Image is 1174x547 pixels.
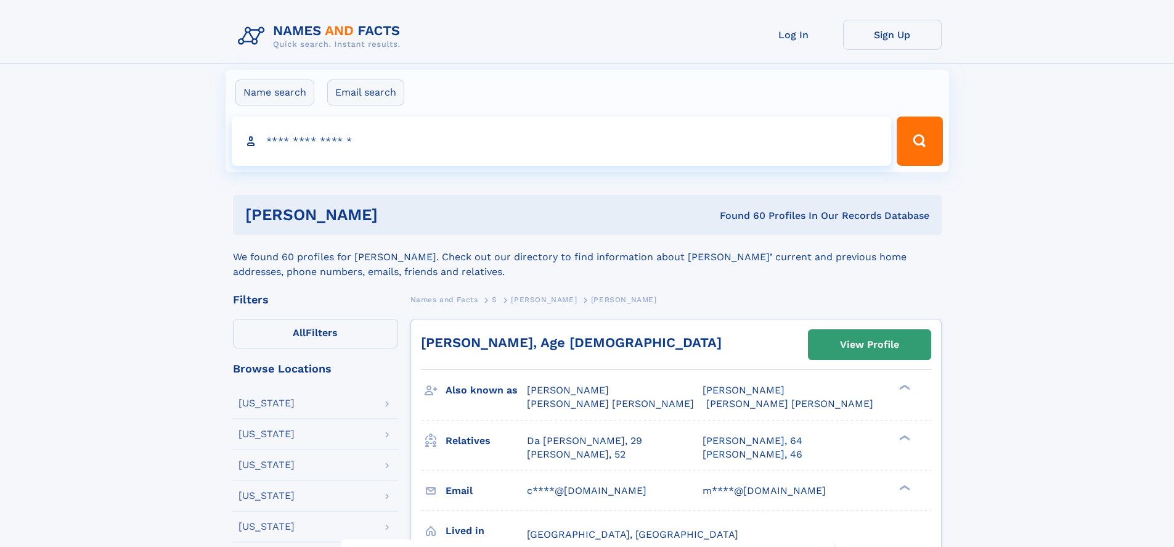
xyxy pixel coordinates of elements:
label: Filters [233,319,398,348]
span: [GEOGRAPHIC_DATA], [GEOGRAPHIC_DATA] [527,528,738,540]
div: [US_STATE] [238,398,295,408]
span: S [492,295,497,304]
span: [PERSON_NAME] [703,384,785,396]
a: Log In [744,20,843,50]
div: View Profile [840,331,899,359]
span: [PERSON_NAME] [527,384,609,396]
img: Logo Names and Facts [233,20,410,53]
a: [PERSON_NAME], 52 [527,448,626,461]
div: We found 60 profiles for [PERSON_NAME]. Check out our directory to find information about [PERSON... [233,235,942,279]
h3: Email [446,480,527,501]
a: [PERSON_NAME], Age [DEMOGRAPHIC_DATA] [421,335,722,350]
div: Browse Locations [233,363,398,374]
div: ❯ [896,434,911,442]
span: [PERSON_NAME] [591,295,657,304]
a: Da [PERSON_NAME], 29 [527,434,642,448]
div: Found 60 Profiles In Our Records Database [548,209,929,223]
a: [PERSON_NAME], 46 [703,448,802,461]
h3: Relatives [446,430,527,451]
input: search input [232,117,892,166]
label: Name search [235,80,314,105]
div: [US_STATE] [238,522,295,532]
div: [US_STATE] [238,491,295,501]
a: [PERSON_NAME] [511,292,577,307]
a: S [492,292,497,307]
div: Filters [233,294,398,305]
a: Sign Up [843,20,942,50]
label: Email search [327,80,404,105]
span: [PERSON_NAME] [PERSON_NAME] [706,398,873,409]
a: View Profile [809,330,931,360]
h3: Also known as [446,380,527,401]
a: [PERSON_NAME], 64 [703,434,802,448]
button: Search Button [897,117,942,166]
div: ❯ [896,384,911,392]
a: Names and Facts [410,292,478,307]
h3: Lived in [446,520,527,541]
span: [PERSON_NAME] [511,295,577,304]
span: [PERSON_NAME] [PERSON_NAME] [527,398,694,409]
div: ❯ [896,483,911,491]
span: All [293,327,306,339]
h1: [PERSON_NAME] [245,207,549,223]
div: [US_STATE] [238,460,295,470]
div: [US_STATE] [238,429,295,439]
